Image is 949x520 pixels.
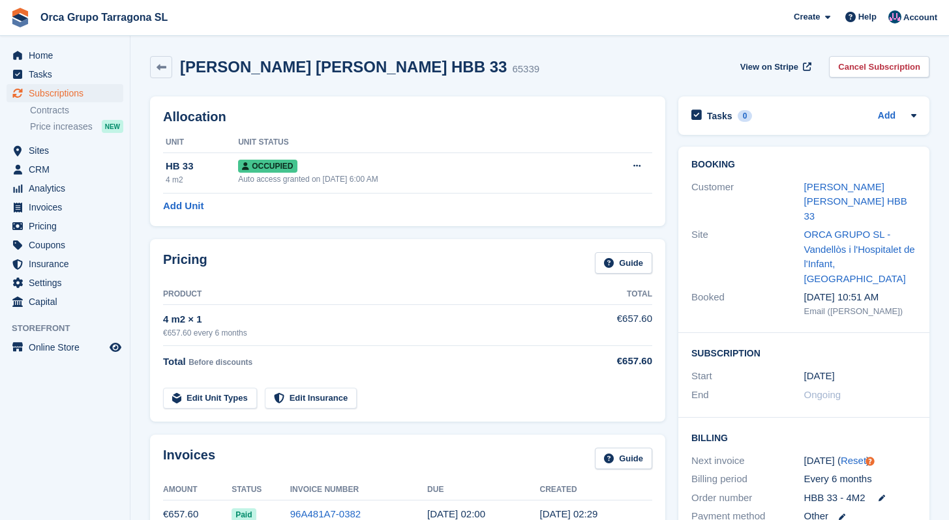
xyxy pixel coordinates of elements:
[29,65,107,83] span: Tasks
[804,454,917,469] div: [DATE] ( )
[888,10,901,23] img: ADMIN MANAGMENT
[427,480,539,500] th: Due
[740,61,798,74] span: View on Stripe
[691,388,804,403] div: End
[166,174,238,186] div: 4 m2
[180,58,507,76] h2: [PERSON_NAME] [PERSON_NAME] HBB 33
[691,346,916,359] h2: Subscription
[29,236,107,254] span: Coupons
[691,491,804,506] div: Order number
[29,338,107,356] span: Online Store
[29,274,107,292] span: Settings
[7,179,123,197] a: menu
[7,293,123,311] a: menu
[691,472,804,487] div: Billing period
[691,290,804,317] div: Booked
[29,179,107,197] span: Analytics
[577,304,652,345] td: €657.60
[238,132,584,153] th: Unit Status
[29,198,107,216] span: Invoices
[903,11,937,24] span: Account
[804,389,841,400] span: Ongoing
[163,388,257,409] a: Edit Unit Types
[29,217,107,235] span: Pricing
[691,369,804,384] div: Start
[512,62,539,77] div: 65339
[163,327,577,339] div: €657.60 every 6 months
[804,472,917,487] div: Every 6 months
[577,354,652,369] div: €657.60
[238,160,297,173] span: Occupied
[829,56,929,78] a: Cancel Subscription
[878,109,896,124] a: Add
[427,508,485,519] time: 2025-08-02 00:00:00 UTC
[163,132,238,153] th: Unit
[804,305,917,318] div: Email ([PERSON_NAME])
[864,455,876,467] div: Tooltip anchor
[35,7,173,28] a: Orca Grupo Tarragona SL
[29,255,107,273] span: Insurance
[804,290,917,305] div: [DATE] 10:51 AM
[163,252,207,274] h2: Pricing
[804,181,907,222] a: [PERSON_NAME] [PERSON_NAME] HBB 33
[7,338,123,356] a: menu
[7,65,123,83] a: menu
[691,431,916,444] h2: Billing
[163,109,652,124] h2: Allocation
[12,322,130,335] span: Storefront
[30,104,123,117] a: Contracts
[691,180,804,224] div: Customer
[735,56,814,78] a: View on Stripe
[7,217,123,235] a: menu
[238,173,584,185] div: Auto access granted on [DATE] 6:00 AM
[691,454,804,469] div: Next invoice
[290,508,361,519] a: 96A481A7-0382
[7,84,123,102] a: menu
[163,284,577,305] th: Product
[108,339,123,355] a: Preview store
[29,141,107,160] span: Sites
[163,480,232,500] th: Amount
[30,119,123,134] a: Price increases NEW
[29,160,107,179] span: CRM
[540,480,652,500] th: Created
[738,110,753,122] div: 0
[691,227,804,286] div: Site
[166,159,238,174] div: HB 33
[7,198,123,216] a: menu
[30,121,93,133] span: Price increases
[7,141,123,160] a: menu
[10,8,30,27] img: stora-icon-8386f47178a22dfd0bd8f6a31ec36ba5ce8667c1dd55bd0f319d3a0aa187defe.svg
[163,356,186,367] span: Total
[163,312,577,327] div: 4 m2 × 1
[804,369,835,384] time: 2025-02-01 00:00:00 UTC
[794,10,820,23] span: Create
[232,480,290,500] th: Status
[858,10,877,23] span: Help
[841,455,866,466] a: Reset
[163,448,215,469] h2: Invoices
[707,110,732,122] h2: Tasks
[29,293,107,311] span: Capital
[7,274,123,292] a: menu
[7,160,123,179] a: menu
[29,46,107,65] span: Home
[595,252,652,274] a: Guide
[29,84,107,102] span: Subscriptions
[804,491,866,506] span: HBB 33 - 4M2
[265,388,357,409] a: Edit Insurance
[595,448,652,469] a: Guide
[163,199,203,214] a: Add Unit
[540,508,598,519] time: 2025-08-01 00:29:45 UTC
[7,236,123,254] a: menu
[7,46,123,65] a: menu
[7,255,123,273] a: menu
[804,229,915,284] a: ORCA GRUPO SL - Vandellòs i l'Hospitalet de l'Infant, [GEOGRAPHIC_DATA]
[290,480,427,500] th: Invoice Number
[577,284,652,305] th: Total
[188,358,252,367] span: Before discounts
[102,120,123,133] div: NEW
[691,160,916,170] h2: Booking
